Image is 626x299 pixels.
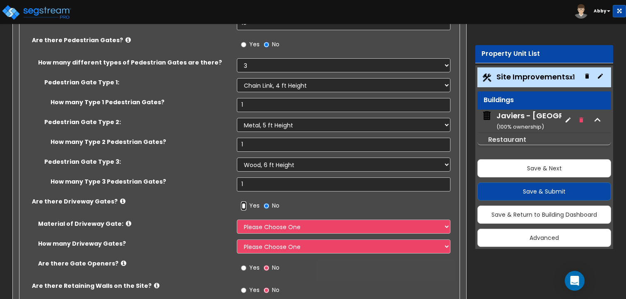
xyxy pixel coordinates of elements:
label: How many different types of Pedestrian Gates are there? [38,58,231,67]
div: Property Unit List [482,49,607,59]
span: Javiers - Newport Beach [482,110,561,132]
label: Pedestrian Gate Type 2: [44,118,231,126]
input: Yes [241,40,246,49]
button: Save & Return to Building Dashboard [477,206,611,224]
input: Yes [241,201,246,210]
img: logo_pro_r.png [1,4,72,21]
span: No [272,286,279,294]
img: avatar.png [574,4,588,19]
i: click for more info! [154,282,159,289]
div: Buildings [484,96,605,105]
i: click for more info! [126,220,131,227]
div: Open Intercom Messenger [565,271,585,291]
label: How many Driveway Gates? [38,239,231,248]
label: Pedestrian Gate Type 3: [44,158,231,166]
button: Save & Submit [477,182,611,201]
span: Yes [249,201,260,210]
small: x1 [569,73,575,81]
label: Pedestrian Gate Type 1: [44,78,231,86]
label: Are there Pedestrian Gates? [32,36,231,44]
span: No [272,263,279,272]
label: Are there Gate Openers? [38,259,231,268]
i: click for more info! [120,198,125,204]
b: Abby [594,8,606,14]
i: click for more info! [121,260,126,266]
label: Are there Retaining Walls on the Site? [32,282,231,290]
label: How many Type 3 Pedestrian Gates? [51,177,231,186]
span: Site Improvements [496,72,575,82]
span: No [272,201,279,210]
span: No [272,40,279,48]
span: Yes [249,263,260,272]
input: No [264,40,269,49]
small: ( 100 % ownership) [496,123,544,131]
span: Yes [249,286,260,294]
img: Construction.png [482,72,492,83]
input: No [264,286,269,295]
button: Save & Next [477,159,611,177]
label: How many Type 1 Pedestrian Gates? [51,98,231,106]
label: How many Type 2 Pedestrian Gates? [51,138,231,146]
small: Restaurant [488,135,526,144]
input: Yes [241,263,246,273]
input: No [264,263,269,273]
input: No [264,201,269,210]
span: Yes [249,40,260,48]
label: Material of Driveway Gate: [38,220,231,228]
button: Advanced [477,229,611,247]
input: Yes [241,286,246,295]
i: click for more info! [125,37,131,43]
img: building.svg [482,110,492,121]
div: Javiers - [GEOGRAPHIC_DATA] [496,110,617,132]
label: Are there Driveway Gates? [32,197,231,206]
